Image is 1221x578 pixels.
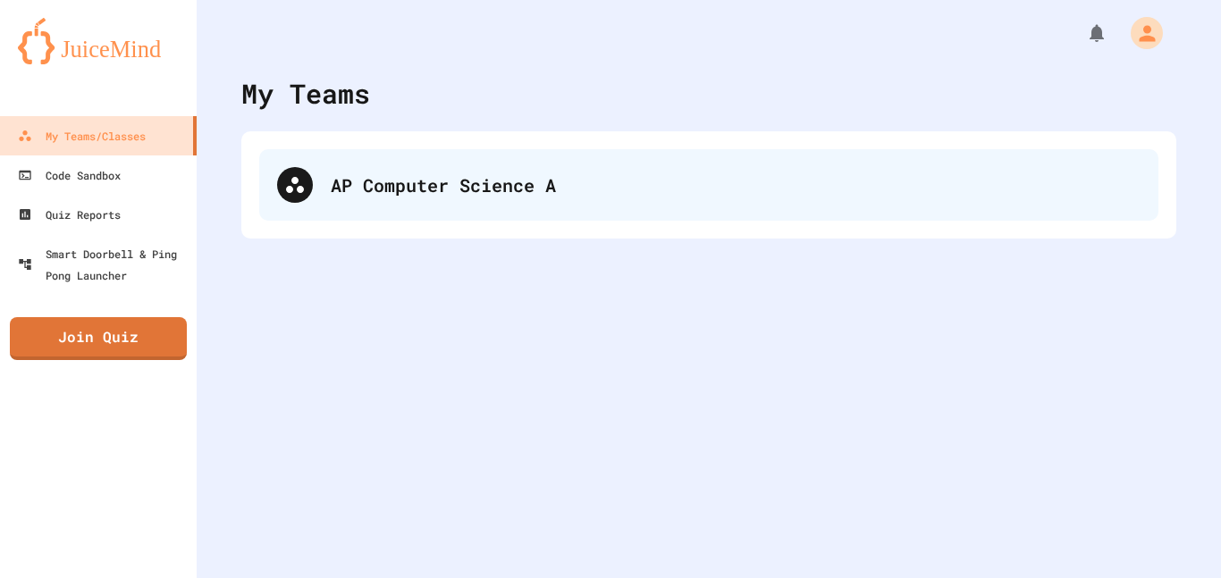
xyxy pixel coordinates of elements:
div: Smart Doorbell & Ping Pong Launcher [18,243,189,286]
div: My Account [1112,13,1167,54]
div: Quiz Reports [18,204,121,225]
a: Join Quiz [10,317,187,360]
div: AP Computer Science A [331,172,1141,198]
div: My Teams [241,73,370,113]
div: Code Sandbox [18,164,121,186]
img: logo-orange.svg [18,18,179,64]
div: My Teams/Classes [18,125,146,147]
div: My Notifications [1053,18,1112,48]
div: AP Computer Science A [259,149,1158,221]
